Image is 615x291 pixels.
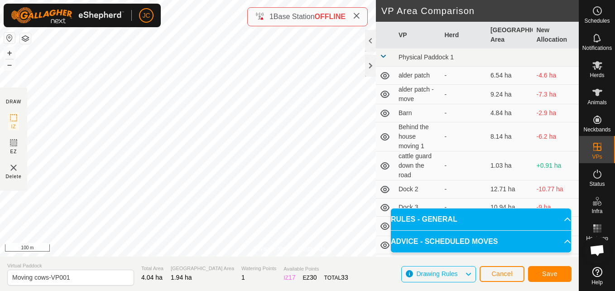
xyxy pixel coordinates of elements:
[288,274,296,281] span: 17
[487,180,533,199] td: 12.71 ha
[20,33,31,44] button: Map Layers
[269,13,274,20] span: 1
[274,13,315,20] span: Base Station
[591,280,603,285] span: Help
[142,11,150,20] span: JC
[341,274,348,281] span: 33
[587,100,607,105] span: Animals
[141,274,163,281] span: 4.04 ha
[324,273,348,282] div: TOTAL
[254,245,288,253] a: Privacy Policy
[395,122,441,151] td: Behind the house moving 1
[283,273,295,282] div: IZ
[391,214,457,225] span: RULES - GENERAL
[487,67,533,85] td: 6.54 ha
[399,53,454,61] span: Physical Paddock 1
[395,180,441,199] td: Dock 2
[241,274,245,281] span: 1
[444,71,483,80] div: -
[395,85,441,104] td: alder patch - move
[395,22,441,48] th: VP
[10,148,17,155] span: EZ
[591,209,602,214] span: Infra
[533,85,579,104] td: -7.3 ha
[533,22,579,48] th: New Allocation
[315,13,346,20] span: OFFLINE
[487,122,533,151] td: 8.14 ha
[480,266,524,282] button: Cancel
[491,270,513,277] span: Cancel
[586,236,608,241] span: Heatmap
[441,22,487,48] th: Herd
[533,122,579,151] td: -6.2 ha
[487,104,533,122] td: 4.84 ha
[171,274,192,281] span: 1.94 ha
[171,265,234,272] span: [GEOGRAPHIC_DATA] Area
[590,73,604,78] span: Herds
[141,265,163,272] span: Total Area
[589,181,605,187] span: Status
[533,151,579,180] td: +0.91 ha
[395,254,441,272] td: Dock1
[4,48,15,58] button: +
[487,85,533,104] td: 9.24 ha
[6,173,22,180] span: Delete
[310,274,317,281] span: 30
[533,199,579,217] td: -9 ha
[4,59,15,70] button: –
[444,108,483,118] div: -
[487,199,533,217] td: 10.94 ha
[283,265,348,273] span: Available Points
[4,33,15,44] button: Reset Map
[444,132,483,141] div: -
[395,104,441,122] td: Barn
[584,237,611,264] a: Open chat
[298,245,325,253] a: Contact Us
[487,22,533,48] th: [GEOGRAPHIC_DATA] Area
[592,154,602,160] span: VPs
[381,5,579,16] h2: VP Area Comparison
[11,123,16,130] span: IZ
[8,162,19,173] img: VP
[395,67,441,85] td: alder patch
[416,270,457,277] span: Drawing Rules
[487,151,533,180] td: 1.03 ha
[533,254,579,272] td: -7.88 ha
[7,262,134,270] span: Virtual Paddock
[533,104,579,122] td: -2.9 ha
[487,254,533,272] td: 9.82 ha
[303,273,317,282] div: EZ
[391,231,571,252] p-accordion-header: ADVICE - SCHEDULED MOVES
[391,209,571,230] p-accordion-header: RULES - GENERAL
[528,266,572,282] button: Save
[444,184,483,194] div: -
[542,270,557,277] span: Save
[11,7,124,24] img: Gallagher Logo
[583,127,610,132] span: Neckbands
[533,180,579,199] td: -10.77 ha
[579,263,615,289] a: Help
[444,203,483,212] div: -
[533,67,579,85] td: -4.6 ha
[391,236,498,247] span: ADVICE - SCHEDULED MOVES
[444,90,483,99] div: -
[395,199,441,217] td: Dock 3
[584,18,610,24] span: Schedules
[444,161,483,170] div: -
[6,98,21,105] div: DRAW
[241,265,276,272] span: Watering Points
[582,45,612,51] span: Notifications
[395,151,441,180] td: cattle guard down the road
